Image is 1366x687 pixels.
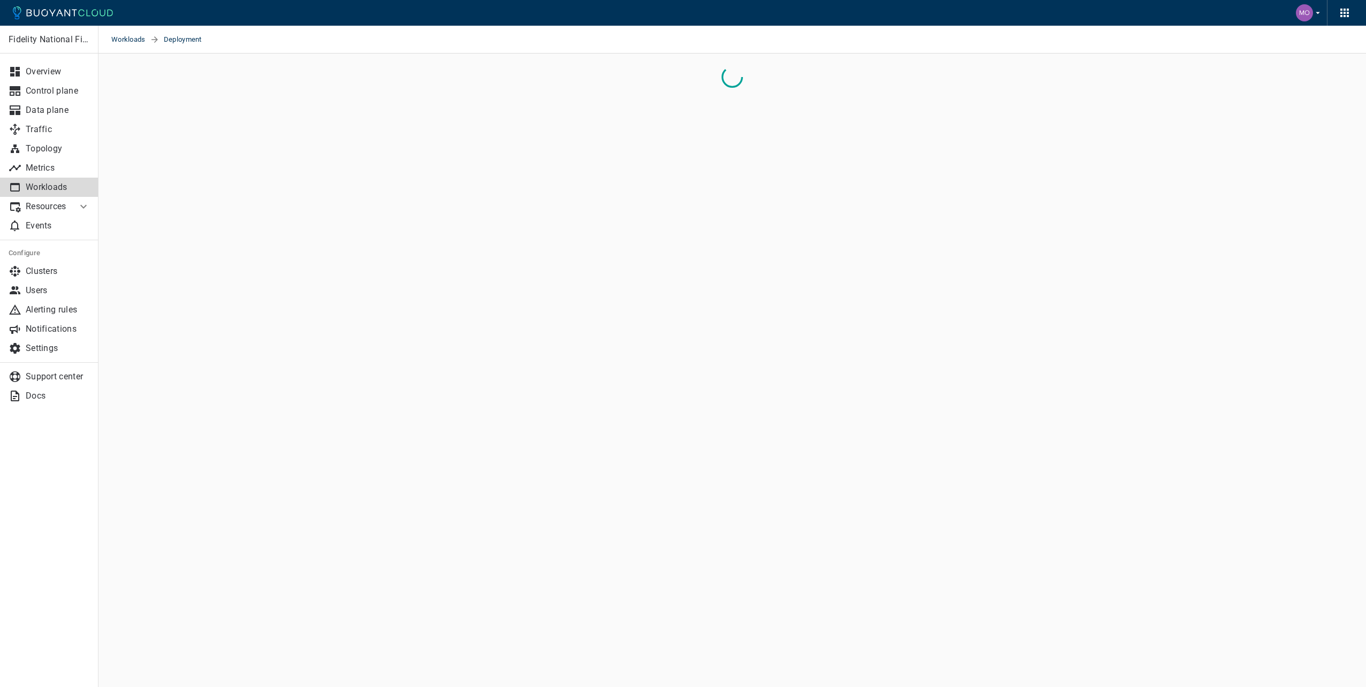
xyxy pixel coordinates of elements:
p: Workloads [26,182,90,193]
p: Users [26,285,90,296]
h5: Configure [9,249,90,257]
a: Workloads [111,26,150,54]
p: Notifications [26,324,90,334]
p: Fidelity National Financial [9,34,89,45]
p: Support center [26,371,90,382]
p: Events [26,220,90,231]
p: Data plane [26,105,90,116]
span: Deployment [164,26,215,54]
p: Traffic [26,124,90,135]
p: Resources [26,201,69,212]
p: Docs [26,391,90,401]
p: Topology [26,143,90,154]
p: Alerting rules [26,304,90,315]
p: Settings [26,343,90,354]
p: Control plane [26,86,90,96]
p: Overview [26,66,90,77]
p: Metrics [26,163,90,173]
p: Clusters [26,266,90,277]
img: Mohamed Fouly [1296,4,1313,21]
